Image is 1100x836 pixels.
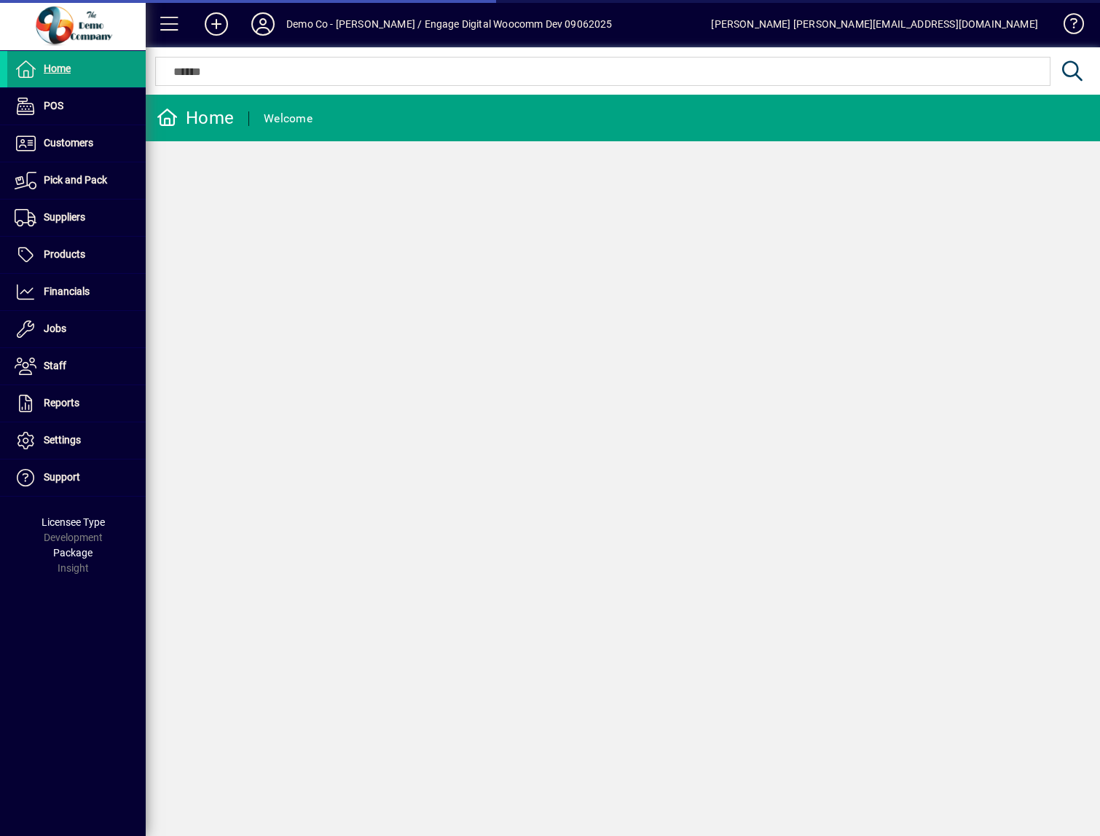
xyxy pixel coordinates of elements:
[7,460,146,496] a: Support
[44,100,63,111] span: POS
[7,422,146,459] a: Settings
[44,285,90,297] span: Financials
[42,516,105,528] span: Licensee Type
[7,162,146,199] a: Pick and Pack
[286,12,613,36] div: Demo Co - [PERSON_NAME] / Engage Digital Woocomm Dev 09062025
[44,397,79,409] span: Reports
[240,11,286,37] button: Profile
[44,434,81,446] span: Settings
[157,106,234,130] div: Home
[7,88,146,125] a: POS
[264,107,313,130] div: Welcome
[7,311,146,347] a: Jobs
[44,137,93,149] span: Customers
[44,211,85,223] span: Suppliers
[7,348,146,385] a: Staff
[7,385,146,422] a: Reports
[44,471,80,483] span: Support
[44,63,71,74] span: Home
[7,274,146,310] a: Financials
[44,248,85,260] span: Products
[1053,3,1082,50] a: Knowledge Base
[711,12,1038,36] div: [PERSON_NAME] [PERSON_NAME][EMAIL_ADDRESS][DOMAIN_NAME]
[7,200,146,236] a: Suppliers
[7,125,146,162] a: Customers
[53,547,93,559] span: Package
[44,174,107,186] span: Pick and Pack
[44,323,66,334] span: Jobs
[44,360,66,371] span: Staff
[7,237,146,273] a: Products
[193,11,240,37] button: Add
